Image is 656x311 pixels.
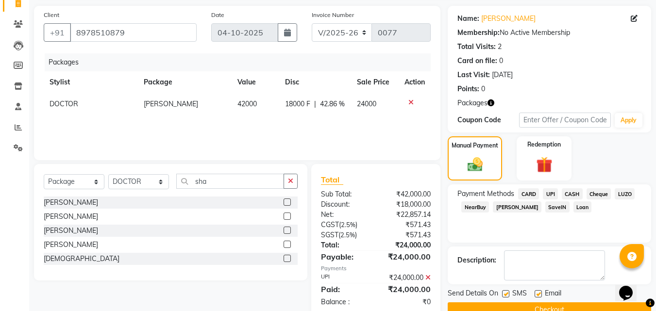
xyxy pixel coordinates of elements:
[70,23,197,42] input: Search by Name/Mobile/Email/Code
[44,11,59,19] label: Client
[376,273,438,283] div: ₹24,000.00
[457,84,479,94] div: Points:
[573,201,592,213] span: Loan
[237,99,257,108] span: 42000
[211,11,224,19] label: Date
[376,297,438,307] div: ₹0
[615,188,635,199] span: LUZO
[44,197,98,208] div: [PERSON_NAME]
[493,201,541,213] span: [PERSON_NAME]
[321,220,339,229] span: CGST
[176,174,284,189] input: Search
[314,297,376,307] div: Balance :
[44,240,98,250] div: [PERSON_NAME]
[314,189,376,199] div: Sub Total:
[399,71,431,93] th: Action
[45,53,438,71] div: Packages
[545,288,561,300] span: Email
[314,283,376,295] div: Paid:
[457,255,496,265] div: Description:
[44,212,98,222] div: [PERSON_NAME]
[314,251,376,262] div: Payable:
[543,188,558,199] span: UPI
[341,221,355,229] span: 2.5%
[615,113,642,128] button: Apply
[376,210,438,220] div: ₹22,857.14
[545,201,570,213] span: SaveIN
[44,226,98,236] div: [PERSON_NAME]
[492,70,513,80] div: [DATE]
[457,56,497,66] div: Card on file:
[340,231,355,239] span: 2.5%
[279,71,351,93] th: Disc
[457,70,490,80] div: Last Visit:
[314,273,376,283] div: UPI
[463,156,488,173] img: _cash.svg
[562,188,583,199] span: CASH
[499,56,503,66] div: 0
[376,189,438,199] div: ₹42,000.00
[321,264,431,273] div: Payments
[457,42,496,52] div: Total Visits:
[457,28,641,38] div: No Active Membership
[518,188,539,199] span: CARD
[457,189,514,199] span: Payment Methods
[376,283,438,295] div: ₹24,000.00
[357,99,376,108] span: 24000
[314,220,376,230] div: ( )
[376,251,438,262] div: ₹24,000.00
[232,71,279,93] th: Value
[351,71,399,93] th: Sale Price
[376,230,438,240] div: ₹571.43
[519,113,611,128] input: Enter Offer / Coupon Code
[138,71,232,93] th: Package
[285,99,310,109] span: 18000 F
[481,14,536,24] a: [PERSON_NAME]
[314,230,376,240] div: ( )
[448,288,498,300] span: Send Details On
[314,210,376,220] div: Net:
[44,71,138,93] th: Stylist
[461,201,489,213] span: NearBuy
[320,99,345,109] span: 42.86 %
[452,141,498,150] label: Manual Payment
[321,175,343,185] span: Total
[457,115,519,125] div: Coupon Code
[376,199,438,210] div: ₹18,000.00
[314,99,316,109] span: |
[321,230,338,239] span: SGST
[498,42,502,52] div: 2
[312,11,354,19] label: Invoice Number
[44,254,119,264] div: [DEMOGRAPHIC_DATA]
[527,140,561,149] label: Redemption
[376,240,438,250] div: ₹24,000.00
[615,272,646,301] iframe: chat widget
[512,288,527,300] span: SMS
[457,98,488,108] span: Packages
[314,199,376,210] div: Discount:
[50,99,78,108] span: DOCTOR
[457,14,479,24] div: Name:
[376,220,438,230] div: ₹571.43
[44,23,71,42] button: +91
[314,240,376,250] div: Total:
[481,84,485,94] div: 0
[531,155,557,175] img: _gift.svg
[144,99,198,108] span: [PERSON_NAME]
[457,28,500,38] div: Membership:
[587,188,611,199] span: Cheque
